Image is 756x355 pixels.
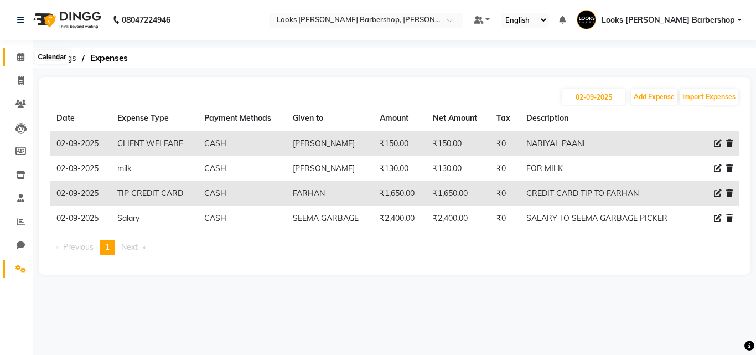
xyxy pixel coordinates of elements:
[490,156,520,181] td: ₹0
[373,131,426,157] td: ₹150.00
[373,106,426,131] th: Amount
[198,106,286,131] th: Payment Methods
[286,106,373,131] th: Given to
[28,4,104,35] img: logo
[373,156,426,181] td: ₹130.00
[50,131,111,157] td: 02-09-2025
[490,206,520,231] td: ₹0
[111,131,198,157] td: CLIENT WELFARE
[286,156,373,181] td: [PERSON_NAME]
[286,206,373,231] td: SEEMA GARBAGE
[198,156,286,181] td: CASH
[602,14,735,26] span: Looks [PERSON_NAME] Barbershop
[111,206,198,231] td: Salary
[520,156,690,181] td: FOR MILK
[426,131,489,157] td: ₹150.00
[490,181,520,206] td: ₹0
[286,181,373,206] td: FARHAN
[426,206,489,231] td: ₹2,400.00
[121,242,138,252] span: Next
[50,106,111,131] th: Date
[50,206,111,231] td: 02-09-2025
[520,131,690,157] td: NARIYAL PAANI
[520,206,690,231] td: SALARY TO SEEMA GARBAGE PICKER
[198,206,286,231] td: CASH
[373,206,426,231] td: ₹2,400.00
[85,48,133,68] span: Expenses
[50,240,739,255] nav: Pagination
[426,156,489,181] td: ₹130.00
[198,131,286,157] td: CASH
[63,242,94,252] span: Previous
[520,181,690,206] td: CREDIT CARD TIP TO FARHAN
[631,89,677,105] button: Add Expense
[562,89,625,105] input: PLACEHOLDER.DATE
[577,10,596,29] img: Looks Karol Bagh Barbershop
[490,131,520,157] td: ₹0
[286,131,373,157] td: [PERSON_NAME]
[490,106,520,131] th: Tax
[111,156,198,181] td: milk
[105,242,110,252] span: 1
[373,181,426,206] td: ₹1,650.00
[50,156,111,181] td: 02-09-2025
[122,4,170,35] b: 08047224946
[50,181,111,206] td: 02-09-2025
[111,181,198,206] td: TIP CREDIT CARD
[520,106,690,131] th: Description
[35,50,69,64] div: Calendar
[680,89,738,105] button: Import Expenses
[198,181,286,206] td: CASH
[111,106,198,131] th: Expense Type
[426,106,489,131] th: Net Amount
[426,181,489,206] td: ₹1,650.00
